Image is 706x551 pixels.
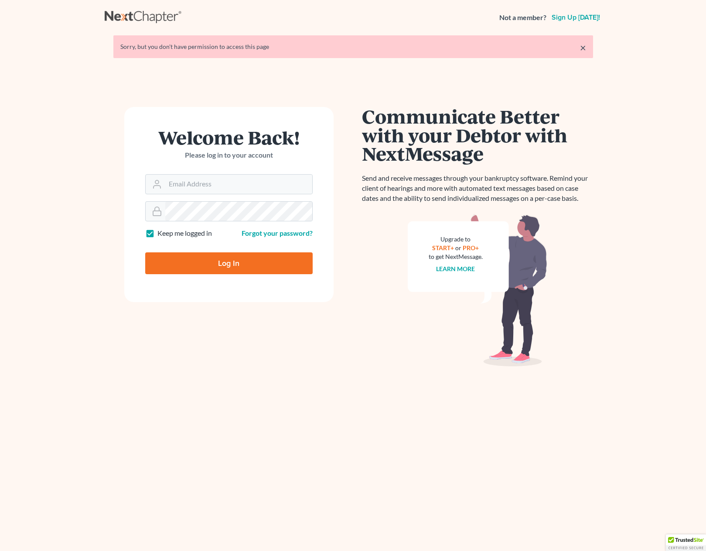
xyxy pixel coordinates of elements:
[550,14,602,21] a: Sign up [DATE]!
[580,42,586,53] a: ×
[455,244,461,251] span: or
[242,229,313,237] a: Forgot your password?
[362,173,593,203] p: Send and receive messages through your bankruptcy software. Remind your client of hearings and mo...
[432,244,454,251] a: START+
[362,107,593,163] h1: Communicate Better with your Debtor with NextMessage
[408,214,547,367] img: nextmessage_bg-59042aed3d76b12b5cd301f8e5b87938c9018125f34e5fa2b7a6b67550977c72.svg
[436,265,475,272] a: Learn more
[499,13,546,23] strong: Not a member?
[463,244,479,251] a: PRO+
[165,175,312,194] input: Email Address
[145,150,313,160] p: Please log in to your account
[429,252,483,261] div: to get NextMessage.
[157,228,212,238] label: Keep me logged in
[145,128,313,147] h1: Welcome Back!
[120,42,586,51] div: Sorry, but you don't have permission to access this page
[666,534,706,551] div: TrustedSite Certified
[429,235,483,244] div: Upgrade to
[145,252,313,274] input: Log In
